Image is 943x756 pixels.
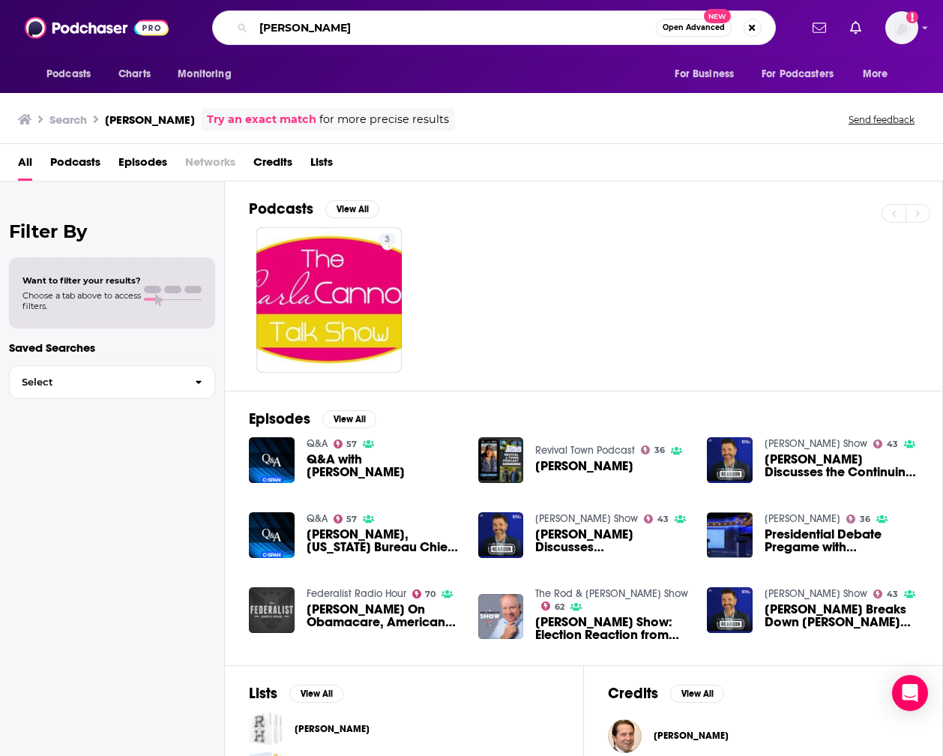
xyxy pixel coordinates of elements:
img: Carl Cannon, Washington Bureau Chief of RealClearPolitics on Super Tuesday [249,512,295,558]
a: John Howell [765,512,840,525]
a: 62 [541,601,564,610]
span: 36 [654,447,665,454]
a: ListsView All [249,684,343,703]
span: 36 [860,516,870,523]
a: Rod Arquette Show: Election Reaction from Jason Chaffetz and Carl Cannon [478,594,524,640]
a: Credits [253,150,292,181]
a: 3 [256,227,402,373]
h2: Episodes [249,409,310,428]
a: Q&A [307,437,328,450]
span: More [863,64,888,85]
span: Logged in as susansaulny [885,11,918,44]
span: For Business [675,64,734,85]
input: Search podcasts, credits, & more... [253,16,656,40]
button: Open AdvancedNew [656,19,732,37]
button: open menu [36,60,110,88]
a: All [18,150,32,181]
span: 70 [425,591,436,598]
span: 3 [385,232,390,247]
span: 43 [887,441,898,448]
a: Carl Cannon On Obamacare, American History, And His Unforeseen Path To Journalism [307,603,460,628]
h2: Credits [608,684,658,703]
a: 70 [412,589,436,598]
span: Podcasts [46,64,91,85]
a: Carl Cannon Discusses Trump's Brilliant "Garbage" Marketing [535,528,689,553]
a: Carl Cannon Breaks Down Trump's First Week in Office [765,603,918,628]
span: [PERSON_NAME] Discusses [PERSON_NAME] Brilliant "Garbage" Marketing [535,528,689,553]
a: Presidential Debate Pregame with Carl Cannon [765,528,918,553]
a: Federalist Radio Hour [307,587,406,600]
a: Revival Town Podcast [535,444,635,457]
h3: [PERSON_NAME] [105,112,195,127]
span: 57 [346,441,357,448]
a: 36 [846,514,870,523]
button: Select [9,365,215,399]
img: Carl Cannon Discusses the Continuing Resolution [707,437,753,483]
span: for more precise results [319,111,449,128]
span: New [704,9,731,23]
span: [PERSON_NAME] On Obamacare, American History, And His Unforeseen Path To Journalism [307,603,460,628]
p: Saved Searches [9,340,215,355]
a: 57 [334,514,358,523]
div: Search podcasts, credits, & more... [212,10,776,45]
a: [PERSON_NAME] [295,721,370,737]
a: Rod Arquette Show: Election Reaction from Jason Chaffetz and Carl Cannon [535,616,689,641]
span: Select [10,377,183,387]
a: Podchaser - Follow, Share and Rate Podcasts [25,13,169,42]
a: Q&A [307,512,328,525]
a: Carl Cannon, Washington Bureau Chief of RealClearPolitics on Super Tuesday [307,528,460,553]
span: 62 [555,604,564,610]
button: View All [670,685,724,703]
a: Podcasts [50,150,100,181]
span: Open Advanced [663,24,725,31]
a: The Rod & Greg Show [535,587,688,600]
a: 43 [873,439,898,448]
a: Mark Reardon Show [765,437,867,450]
a: Malcom [249,712,283,745]
span: Want to filter your results? [22,275,141,286]
button: open menu [664,60,753,88]
span: 43 [657,516,669,523]
h2: Lists [249,684,277,703]
span: Presidential Debate Pregame with [PERSON_NAME] [765,528,918,553]
img: Presidential Debate Pregame with Carl Cannon [707,512,753,558]
h3: Search [49,112,87,127]
img: CARL CANNON [478,437,524,483]
a: Charts [109,60,160,88]
a: 43 [873,589,898,598]
a: 57 [334,439,358,448]
a: CreditsView All [608,684,724,703]
h2: Filter By [9,220,215,242]
span: Choose a tab above to access filters. [22,290,141,311]
a: Mark Reardon Show [535,512,638,525]
span: 43 [887,591,898,598]
span: [PERSON_NAME] Breaks Down [PERSON_NAME] First Week in Office [765,603,918,628]
img: User Profile [885,11,918,44]
a: CARL CANNON [535,460,633,472]
a: Mark Reardon Show [765,587,867,600]
h2: Podcasts [249,199,313,218]
a: Try an exact match [207,111,316,128]
a: 3 [379,233,396,245]
a: Show notifications dropdown [807,15,832,40]
span: Episodes [118,150,167,181]
span: Q&A with [PERSON_NAME] [307,453,460,478]
img: Carl Cannon [608,719,642,753]
a: Show notifications dropdown [844,15,867,40]
button: open menu [752,60,855,88]
a: Lists [310,150,333,181]
span: [PERSON_NAME] [535,460,633,472]
span: [PERSON_NAME] [654,730,729,742]
span: For Podcasters [762,64,834,85]
button: Show profile menu [885,11,918,44]
span: Networks [185,150,235,181]
img: Carl Cannon On Obamacare, American History, And His Unforeseen Path To Journalism [249,587,295,633]
img: Carl Cannon Discusses Trump's Brilliant "Garbage" Marketing [478,512,524,558]
button: open menu [852,60,907,88]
